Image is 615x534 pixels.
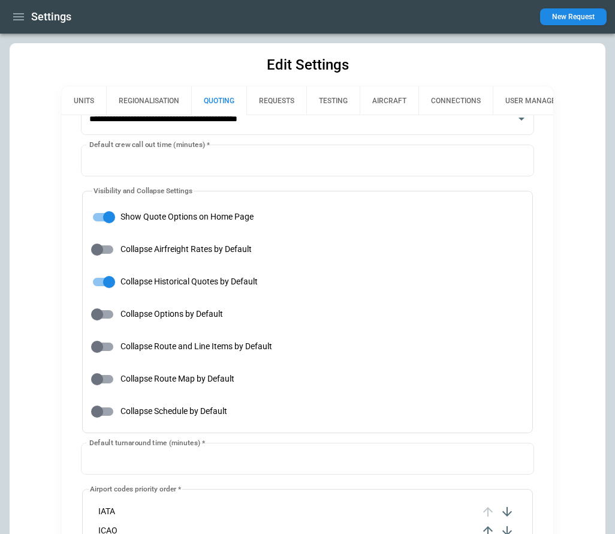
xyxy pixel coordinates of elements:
[540,8,607,25] button: New Request
[89,484,182,494] legend: Airport codes priority order *
[306,86,360,115] button: TESTING
[92,186,194,196] legend: Visibility and Collapse Settings
[267,55,349,74] h1: Edit Settings
[89,139,210,149] label: Default crew call out time (minutes)
[106,86,191,115] button: REGIONALISATION
[191,86,246,115] button: QUOTING
[31,10,71,24] h1: Settings
[62,86,106,115] button: UNITS
[120,212,254,222] span: Show Quote Options on Home Page
[418,86,493,115] button: CONNECTIONS
[120,309,223,319] span: Collapse Options by Default
[493,86,588,115] button: USER MANAGEMENT
[120,341,272,352] span: Collapse Route and Line Items by Default
[360,86,418,115] button: AIRCRAFT
[120,244,252,254] span: Collapse Airfreight Rates by Default
[120,374,234,384] span: Collapse Route Map by Default
[89,502,526,521] li: IATA
[120,406,227,416] span: Collapse Schedule by Default
[120,277,258,287] span: Collapse Historical Quotes by Default
[513,110,530,127] button: Open
[246,86,306,115] button: REQUESTS
[89,437,205,448] label: Default turnaround time (minutes)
